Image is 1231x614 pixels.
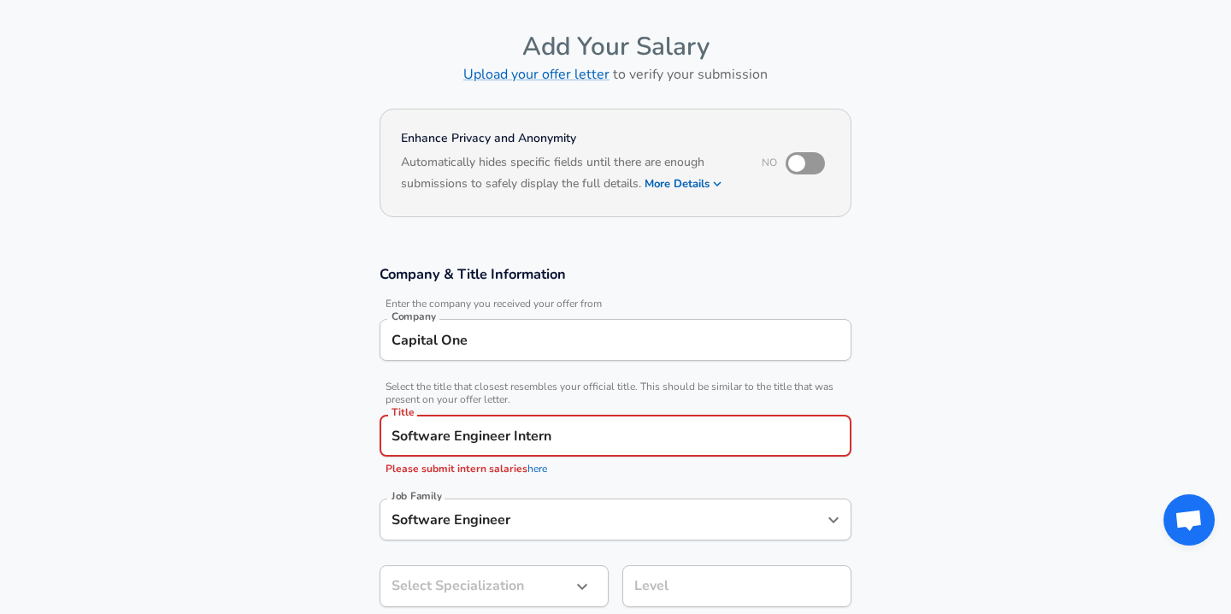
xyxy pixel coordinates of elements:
h6: to verify your submission [380,62,851,86]
span: Enter the company you received your offer from [380,298,851,310]
div: Open chat [1163,494,1215,546]
label: Title [392,407,414,417]
button: Open [822,508,845,532]
h6: Automatically hides specific fields until there are enough submissions to safely display the full... [401,153,739,196]
h4: Enhance Privacy and Anonymity [401,130,739,147]
button: More Details [645,172,723,196]
span: Select the title that closest resembles your official title. This should be similar to the title ... [380,381,851,406]
span: Please submit intern salaries [386,462,527,475]
input: Software Engineer [387,506,818,533]
h4: Add Your Salary [380,31,851,62]
label: Company [392,311,436,322]
label: Job Family [392,491,442,501]
input: Google [387,327,844,353]
a: here [527,462,547,475]
input: Software Engineer [387,422,844,449]
a: Upload your offer letter [463,65,610,84]
h3: Company & Title Information [380,264,851,284]
input: L3 [630,573,844,599]
span: No [762,156,777,169]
